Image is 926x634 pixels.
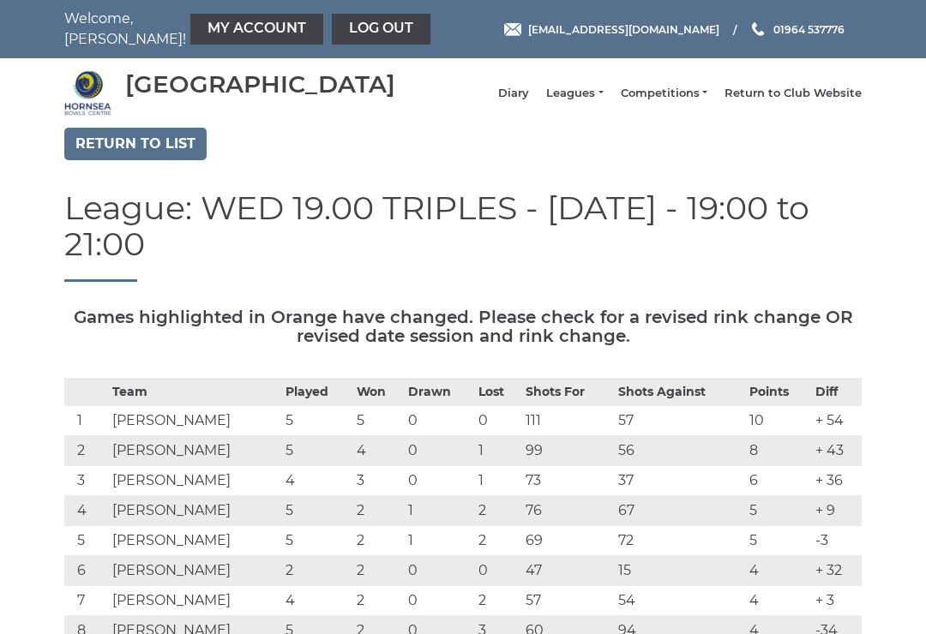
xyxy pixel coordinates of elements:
[281,585,352,615] td: 4
[352,405,404,435] td: 5
[745,585,811,615] td: 4
[811,378,862,405] th: Diff
[745,435,811,465] td: 8
[64,585,108,615] td: 7
[64,405,108,435] td: 1
[64,128,207,160] a: Return to list
[108,525,282,555] td: [PERSON_NAME]
[614,525,745,555] td: 72
[64,495,108,525] td: 4
[614,378,745,405] th: Shots Against
[332,14,430,45] a: Log out
[281,525,352,555] td: 5
[745,465,811,495] td: 6
[190,14,323,45] a: My Account
[281,495,352,525] td: 5
[64,190,862,282] h1: League: WED 19.00 TRIPLES - [DATE] - 19:00 to 21:00
[521,525,614,555] td: 69
[614,495,745,525] td: 67
[125,71,395,98] div: [GEOGRAPHIC_DATA]
[352,378,404,405] th: Won
[281,555,352,585] td: 2
[504,21,719,38] a: Email [EMAIL_ADDRESS][DOMAIN_NAME]
[811,465,862,495] td: + 36
[521,495,614,525] td: 76
[614,405,745,435] td: 57
[745,495,811,525] td: 5
[749,21,845,38] a: Phone us 01964 537776
[474,555,521,585] td: 0
[811,435,862,465] td: + 43
[352,585,404,615] td: 2
[811,585,862,615] td: + 3
[745,378,811,405] th: Points
[811,525,862,555] td: -3
[404,585,474,615] td: 0
[64,525,108,555] td: 5
[64,555,108,585] td: 6
[404,405,474,435] td: 0
[521,585,614,615] td: 57
[811,405,862,435] td: + 54
[521,465,614,495] td: 73
[64,69,111,117] img: Hornsea Bowls Centre
[773,22,845,35] span: 01964 537776
[752,22,764,36] img: Phone us
[108,465,282,495] td: [PERSON_NAME]
[621,86,707,101] a: Competitions
[404,495,474,525] td: 1
[474,495,521,525] td: 2
[474,585,521,615] td: 2
[614,465,745,495] td: 37
[521,555,614,585] td: 47
[108,555,282,585] td: [PERSON_NAME]
[498,86,529,101] a: Diary
[474,525,521,555] td: 2
[404,555,474,585] td: 0
[474,465,521,495] td: 1
[352,435,404,465] td: 4
[521,378,614,405] th: Shots For
[745,525,811,555] td: 5
[546,86,603,101] a: Leagues
[745,405,811,435] td: 10
[614,585,745,615] td: 54
[404,378,474,405] th: Drawn
[108,495,282,525] td: [PERSON_NAME]
[64,9,382,50] nav: Welcome, [PERSON_NAME]!
[108,585,282,615] td: [PERSON_NAME]
[811,555,862,585] td: + 32
[404,525,474,555] td: 1
[474,435,521,465] td: 1
[281,465,352,495] td: 4
[281,405,352,435] td: 5
[108,435,282,465] td: [PERSON_NAME]
[404,465,474,495] td: 0
[614,555,745,585] td: 15
[811,495,862,525] td: + 9
[725,86,862,101] a: Return to Club Website
[745,555,811,585] td: 4
[108,405,282,435] td: [PERSON_NAME]
[108,378,282,405] th: Team
[352,465,404,495] td: 3
[281,435,352,465] td: 5
[614,435,745,465] td: 56
[64,465,108,495] td: 3
[281,378,352,405] th: Played
[352,555,404,585] td: 2
[474,378,521,405] th: Lost
[352,525,404,555] td: 2
[64,308,862,345] h5: Games highlighted in Orange have changed. Please check for a revised rink change OR revised date ...
[521,435,614,465] td: 99
[404,435,474,465] td: 0
[528,22,719,35] span: [EMAIL_ADDRESS][DOMAIN_NAME]
[504,23,521,36] img: Email
[352,495,404,525] td: 2
[474,405,521,435] td: 0
[521,405,614,435] td: 111
[64,435,108,465] td: 2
